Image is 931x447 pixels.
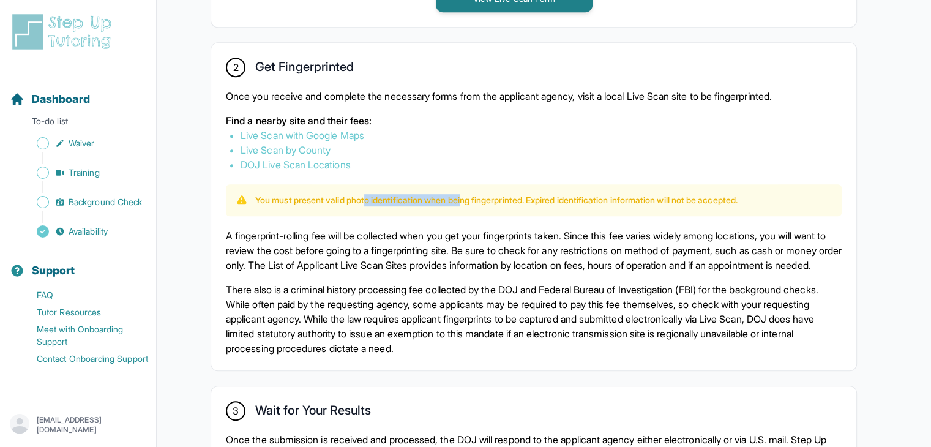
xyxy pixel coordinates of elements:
[255,194,738,206] p: You must present valid photo identification when being fingerprinted. Expired identification info...
[69,196,142,208] span: Background Check
[241,159,351,171] a: DOJ Live Scan Locations
[10,287,156,304] a: FAQ
[69,225,108,238] span: Availability
[233,404,239,418] span: 3
[69,137,94,149] span: Waiver
[37,415,146,435] p: [EMAIL_ADDRESS][DOMAIN_NAME]
[10,164,156,181] a: Training
[226,282,842,356] p: There also is a criminal history processing fee collected by the DOJ and Federal Bureau of Invest...
[69,167,100,179] span: Training
[32,91,90,108] span: Dashboard
[226,89,842,103] p: Once you receive and complete the necessary forms from the applicant agency, visit a local Live S...
[10,91,90,108] a: Dashboard
[255,403,371,423] h2: Wait for Your Results
[5,71,151,113] button: Dashboard
[10,223,156,240] a: Availability
[241,129,364,141] a: Live Scan with Google Maps
[10,350,156,367] a: Contact Onboarding Support
[226,228,842,272] p: A fingerprint-rolling fee will be collected when you get your fingerprints taken. Since this fee ...
[32,262,75,279] span: Support
[10,321,156,350] a: Meet with Onboarding Support
[226,113,842,128] p: Find a nearby site and their fees:
[10,12,119,51] img: logo
[5,242,151,284] button: Support
[10,414,146,436] button: [EMAIL_ADDRESS][DOMAIN_NAME]
[233,60,238,75] span: 2
[10,135,156,152] a: Waiver
[241,144,331,156] a: Live Scan by County
[5,115,151,132] p: To-do list
[255,59,354,79] h2: Get Fingerprinted
[10,193,156,211] a: Background Check
[10,304,156,321] a: Tutor Resources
